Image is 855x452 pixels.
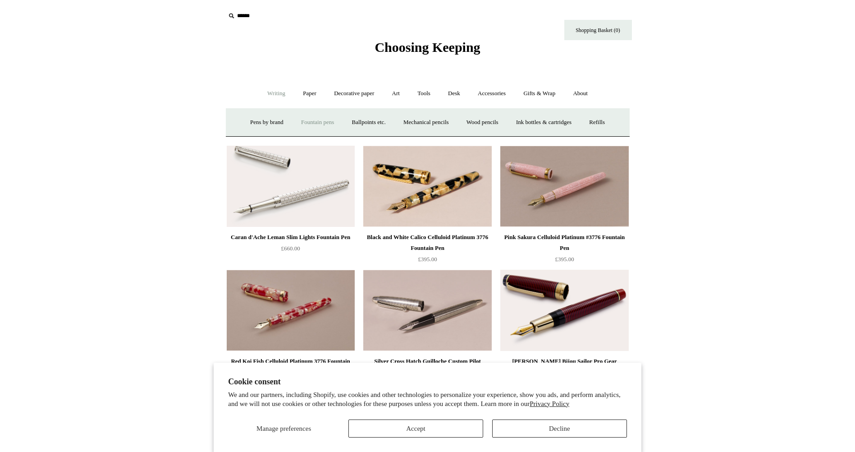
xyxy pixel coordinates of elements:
[242,111,292,134] a: Pens by brand
[409,82,439,106] a: Tools
[229,232,352,243] div: Caran d'Ache Leman Slim Lights Fountain Pen
[503,356,626,378] div: [PERSON_NAME] Bijou Sailor Pro Gear Fountain Pen
[500,146,628,227] img: Pink Sakura Celluloid Platinum #3776 Fountain Pen
[500,146,628,227] a: Pink Sakura Celluloid Platinum #3776 Fountain Pen Pink Sakura Celluloid Platinum #3776 Fountain Pen
[344,111,394,134] a: Ballpoints etc.
[259,82,293,106] a: Writing
[458,111,507,134] a: Wood pencils
[363,146,491,227] img: Black and White Calico Celluloid Platinum 3776 Fountain Pen
[418,256,437,263] span: £395.00
[227,146,355,227] a: Caran d'Ache Leman Slim Lights Fountain Pen Caran d'Ache Leman Slim Lights Fountain Pen
[293,111,342,134] a: Fountain pens
[363,270,491,351] a: Silver Cross Hatch Guilloche Custom Pilot Fountain Pen Silver Cross Hatch Guilloche Custom Pilot ...
[470,82,514,106] a: Accessories
[503,232,626,254] div: Pink Sakura Celluloid Platinum #3776 Fountain Pen
[565,82,596,106] a: About
[395,111,457,134] a: Mechanical pencils
[500,356,628,393] a: [PERSON_NAME] Bijou Sailor Pro Gear Fountain Pen £1,500.00
[375,40,480,55] span: Choosing Keeping
[281,245,300,252] span: £660.00
[228,377,627,387] h2: Cookie consent
[555,256,574,263] span: £395.00
[530,400,569,407] a: Privacy Policy
[227,270,355,351] img: Red Koi Fish Celluloid Platinum 3776 Fountain Pen
[228,420,339,438] button: Manage preferences
[515,82,563,106] a: Gifts & Wrap
[384,82,408,106] a: Art
[440,82,468,106] a: Desk
[326,82,382,106] a: Decorative paper
[229,356,352,378] div: Red Koi Fish Celluloid Platinum 3776 Fountain Pen
[256,425,311,432] span: Manage preferences
[363,270,491,351] img: Silver Cross Hatch Guilloche Custom Pilot Fountain Pen
[295,82,325,106] a: Paper
[227,270,355,351] a: Red Koi Fish Celluloid Platinum 3776 Fountain Pen Red Koi Fish Celluloid Platinum 3776 Fountain Pen
[227,146,355,227] img: Caran d'Ache Leman Slim Lights Fountain Pen
[500,270,628,351] img: Ruby Wajima Bijou Sailor Pro Gear Fountain Pen
[348,420,483,438] button: Accept
[492,420,627,438] button: Decline
[227,232,355,269] a: Caran d'Ache Leman Slim Lights Fountain Pen £660.00
[564,20,632,40] a: Shopping Basket (0)
[508,111,580,134] a: Ink bottles & cartridges
[228,391,627,408] p: We and our partners, including Shopify, use cookies and other technologies to personalize your ex...
[581,111,613,134] a: Refills
[500,232,628,269] a: Pink Sakura Celluloid Platinum #3776 Fountain Pen £395.00
[375,47,480,53] a: Choosing Keeping
[363,232,491,269] a: Black and White Calico Celluloid Platinum 3776 Fountain Pen £395.00
[366,356,489,378] div: Silver Cross Hatch Guilloche Custom Pilot Fountain Pen
[500,270,628,351] a: Ruby Wajima Bijou Sailor Pro Gear Fountain Pen Ruby Wajima Bijou Sailor Pro Gear Fountain Pen
[227,356,355,393] a: Red Koi Fish Celluloid Platinum 3776 Fountain Pen £395.00
[366,232,489,254] div: Black and White Calico Celluloid Platinum 3776 Fountain Pen
[363,356,491,393] a: Silver Cross Hatch Guilloche Custom Pilot Fountain Pen £725.00
[363,146,491,227] a: Black and White Calico Celluloid Platinum 3776 Fountain Pen Black and White Calico Celluloid Plat...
